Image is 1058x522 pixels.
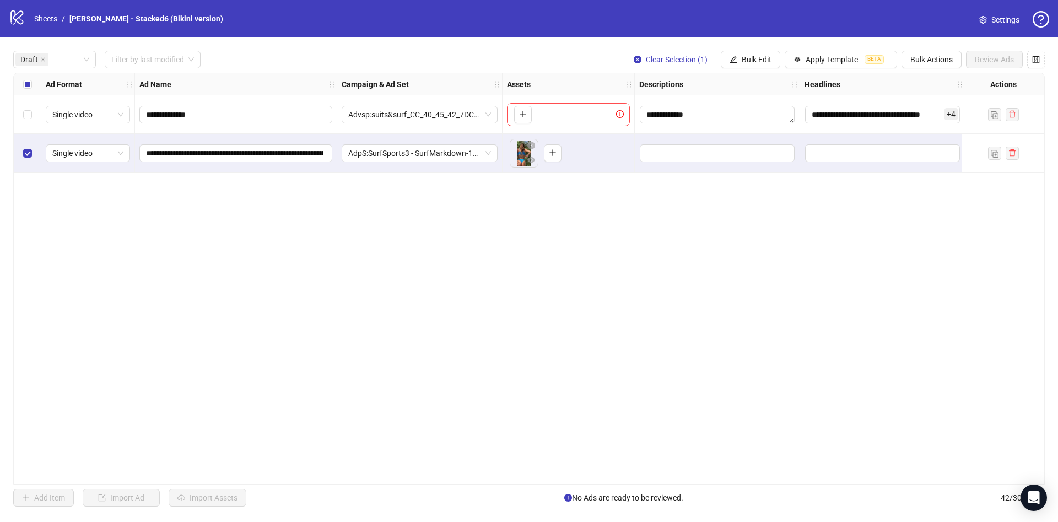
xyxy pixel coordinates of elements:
span: holder [501,80,509,88]
span: close-circle [527,142,535,149]
strong: Ad Format [46,78,82,90]
div: Resize Campaign & Ad Set column [499,73,502,95]
div: Resize Descriptions column [797,73,800,95]
strong: Actions [990,78,1017,90]
div: Open Intercom Messenger [1021,485,1047,511]
span: holder [798,80,806,88]
span: Single video [52,106,123,123]
span: info-circle [564,494,572,502]
span: holder [336,80,343,88]
button: Add [544,144,562,162]
div: Select row 1 [14,95,41,134]
div: Resize Ad Name column [334,73,337,95]
strong: Headlines [805,78,840,90]
span: holder [493,80,501,88]
button: Import Assets [169,489,246,507]
button: Apply TemplateBETA [785,51,897,68]
button: Add Item [13,489,74,507]
span: close [40,57,46,62]
span: BETA [865,55,884,64]
span: Bulk Actions [910,55,953,64]
button: Duplicate [988,147,1001,160]
span: plus [549,149,557,157]
span: holder [791,80,798,88]
button: Preview [525,154,538,167]
button: Duplicate [988,108,1001,121]
div: Select all rows [14,73,41,95]
button: Clear Selection (1) [625,51,716,68]
span: question-circle [1033,11,1049,28]
a: [PERSON_NAME] - Stacked6 (Bikini version) [67,13,225,25]
span: Clear Selection (1) [646,55,708,64]
span: Advsp:suits&surf_CC_40_45_42_7DC_BPpost_1.23.25 [348,106,491,123]
button: Bulk Edit [721,51,780,68]
span: plus [519,110,527,118]
button: Bulk Actions [902,51,962,68]
img: Asset 1 [510,139,538,167]
span: AdpS:SurfSports3 - SurfMarkdown-10.1 - VBO_7DC_xPLUS [348,145,491,162]
span: Bulk Edit [742,55,771,64]
span: Settings [991,14,1019,26]
a: Sheets [32,13,60,25]
span: eye [527,156,535,164]
span: holder [328,80,336,88]
span: Draft [20,53,38,66]
strong: Campaign & Ad Set [342,78,409,90]
span: edit [730,56,737,63]
div: Select row 2 [14,134,41,173]
span: 42 / 300 items [1001,492,1045,504]
button: Add [514,106,532,123]
button: Import Ad [83,489,160,507]
div: Edit values [639,105,795,124]
button: Configure table settings [1027,51,1045,68]
li: / [62,13,65,25]
div: Resize Ad Format column [132,73,134,95]
div: Edit values [639,144,795,163]
span: exclamation-circle [616,110,627,118]
div: Resize Assets column [631,73,634,95]
span: Single video [52,145,123,162]
div: Edit values [805,105,960,124]
span: close-circle [634,56,641,63]
span: holder [956,80,964,88]
button: Delete [525,139,538,153]
span: setting [979,16,987,24]
span: + 4 [944,108,958,120]
strong: Ad Name [139,78,171,90]
strong: Descriptions [639,78,683,90]
span: Draft [15,53,48,66]
span: holder [625,80,633,88]
span: Apply Template [806,55,858,64]
div: Edit values [805,144,960,163]
span: No Ads are ready to be reviewed. [564,492,683,504]
strong: Assets [507,78,531,90]
span: holder [126,80,133,88]
span: holder [133,80,141,88]
button: Review Ads [966,51,1023,68]
span: control [1032,56,1040,63]
span: holder [633,80,641,88]
a: Settings [970,11,1028,29]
